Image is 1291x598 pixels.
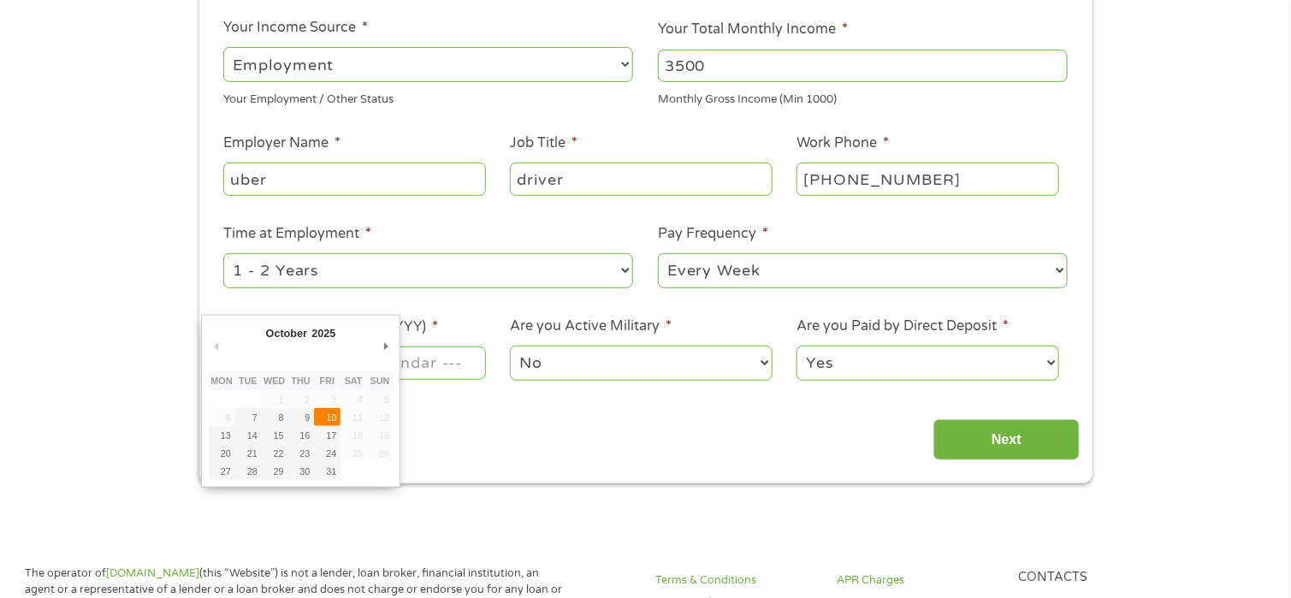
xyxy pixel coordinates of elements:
button: 15 [261,426,287,444]
button: 13 [209,426,235,444]
button: 10 [314,408,341,426]
input: Walmart [223,163,485,195]
button: 17 [314,426,341,444]
button: 30 [287,462,314,480]
button: 21 [234,444,261,462]
button: 27 [209,462,235,480]
abbr: Thursday [291,376,310,386]
input: (231) 754-4010 [797,163,1058,195]
label: Job Title [510,134,577,152]
button: 31 [314,462,341,480]
button: 9 [287,408,314,426]
div: Your Employment / Other Status [223,86,633,109]
label: Work Phone [797,134,889,152]
h4: Contacts [1018,570,1179,586]
button: 20 [209,444,235,462]
input: Cashier [510,163,772,195]
div: 2025 [310,322,338,345]
abbr: Tuesday [239,376,258,386]
abbr: Saturday [345,376,363,386]
label: Employer Name [223,134,341,152]
input: Next [933,419,1080,461]
button: 7 [234,408,261,426]
button: 23 [287,444,314,462]
abbr: Wednesday [264,376,285,386]
label: Are you Paid by Direct Deposit [797,317,1009,335]
abbr: Monday [210,376,232,386]
button: Next Month [378,335,394,358]
button: 8 [261,408,287,426]
label: Are you Active Military [510,317,672,335]
abbr: Friday [320,376,335,386]
button: 22 [261,444,287,462]
button: Previous Month [209,335,224,358]
button: 16 [287,426,314,444]
div: Monthly Gross Income (Min 1000) [658,86,1068,109]
button: 29 [261,462,287,480]
button: 24 [314,444,341,462]
button: 14 [234,426,261,444]
button: 28 [234,462,261,480]
label: Time at Employment [223,225,371,243]
a: Terms & Conditions [656,572,817,589]
a: APR Charges [838,572,998,589]
a: [DOMAIN_NAME] [106,566,199,580]
input: 1800 [658,50,1068,82]
div: October [264,322,310,345]
label: Pay Frequency [658,225,768,243]
label: Your Total Monthly Income [658,21,848,38]
abbr: Sunday [370,376,390,386]
label: Your Income Source [223,19,368,37]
